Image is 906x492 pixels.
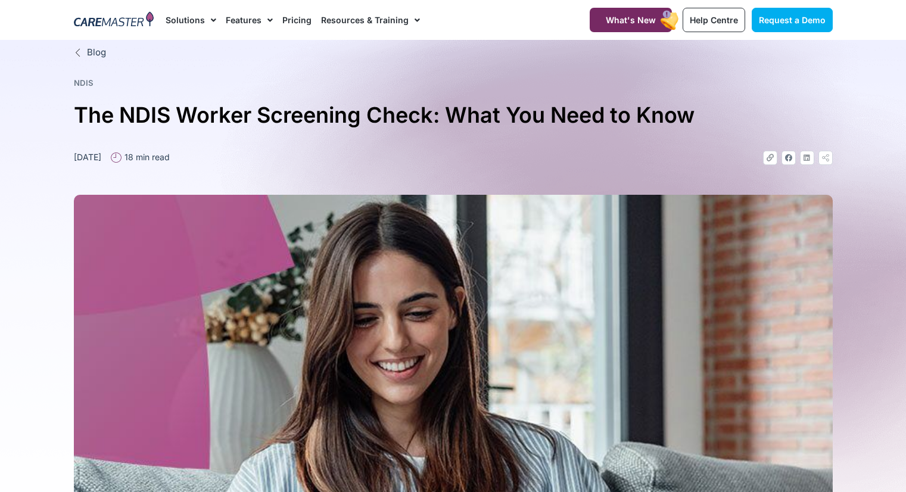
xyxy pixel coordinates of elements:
span: Blog [84,46,106,60]
span: 18 min read [122,151,170,163]
a: NDIS [74,78,94,88]
span: Help Centre [690,15,738,25]
a: Blog [74,46,833,60]
span: Request a Demo [759,15,826,25]
a: Help Centre [683,8,745,32]
h1: The NDIS Worker Screening Check: What You Need to Know [74,98,833,133]
img: CareMaster Logo [74,11,154,29]
a: What's New [590,8,672,32]
a: Request a Demo [752,8,833,32]
span: What's New [606,15,656,25]
time: [DATE] [74,152,101,162]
